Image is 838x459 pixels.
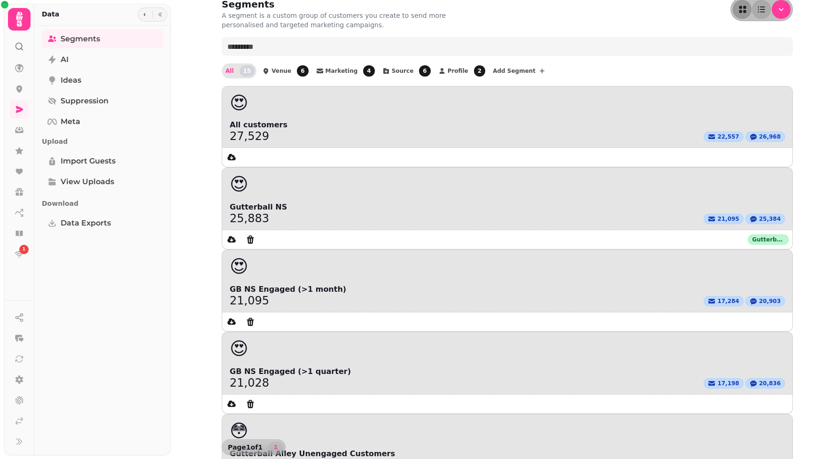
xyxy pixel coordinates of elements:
button: 20,903 [745,296,785,306]
span: All customers [230,119,785,131]
button: data export [222,395,241,413]
span: 17,198 [717,380,739,387]
span: Import Guests [61,156,116,167]
span: 😍 [230,257,248,276]
button: 17,198 [704,378,743,389]
button: 21,095 [704,214,743,224]
button: All15 [222,63,256,78]
a: 1 [10,245,29,264]
span: 22,557 [717,133,739,140]
span: 2 [474,65,485,77]
button: Marketing4 [312,63,377,78]
button: 25,384 [745,214,785,224]
span: Data Exports [61,218,111,229]
nav: Pagination [268,442,283,453]
span: 1 [23,246,25,253]
button: Add Segment [489,63,550,78]
span: Venue [272,68,291,74]
span: Ideas [61,75,81,86]
nav: Tabs [34,26,171,455]
a: AI [42,50,163,69]
span: 26,968 [759,133,781,140]
span: Add Segment [493,68,535,74]
p: Download [42,195,163,212]
button: 1 [268,442,283,453]
a: Segments [42,30,163,48]
span: Source [392,68,414,74]
button: Delete segment [241,395,260,413]
button: data export [222,148,241,167]
a: Meta [42,112,163,131]
h2: Data [42,9,59,19]
span: 😍 [230,175,248,194]
button: data export [222,312,241,331]
span: 4 [363,65,374,77]
button: 26,968 [745,132,785,142]
a: 21,028 [230,377,269,389]
button: Delete segment [241,230,260,249]
span: GB NS Engaged (>1 month) [230,284,785,295]
span: 1 [272,444,279,450]
span: 25,384 [759,215,781,223]
span: Profile [448,68,468,74]
span: 20,903 [759,297,781,305]
button: Delete segment [241,312,260,331]
div: Gutterball Alley [748,234,789,245]
button: data export [222,230,241,249]
span: AI [61,54,69,65]
p: Page 1 of 1 [224,443,266,452]
span: 😳 [230,422,248,441]
a: Data Exports [42,214,163,233]
span: 20,836 [759,380,781,387]
span: Meta [61,116,80,127]
a: Import Guests [42,152,163,171]
button: 22,557 [704,132,743,142]
span: Gutterball NS [230,202,785,213]
button: 20,836 [745,378,785,389]
span: 6 [297,65,308,77]
span: 21,095 [717,215,739,223]
span: 😍 [230,340,248,358]
span: View Uploads [61,176,114,187]
button: Profile2 [435,63,487,78]
span: Segments [61,33,100,45]
span: 6 [419,65,430,77]
span: 27,529 [230,131,269,142]
a: Ideas [42,71,163,90]
span: All [225,68,234,74]
button: Venue6 [258,63,310,78]
span: 😍 [230,94,248,112]
span: 17,284 [717,297,739,305]
a: View Uploads [42,172,163,191]
a: 21,095 [230,295,269,306]
span: Marketing [326,68,358,74]
span: Suppression [61,95,109,107]
p: A segment is a custom group of customers you create to send more personalised and targeted market... [222,11,462,30]
a: Suppression [42,92,163,110]
button: 17,284 [704,296,743,306]
span: GB NS Engaged (>1 quarter) [230,366,785,377]
button: Source6 [379,63,433,78]
a: 25,883 [230,213,269,224]
span: 15 [240,65,255,77]
p: Upload [42,133,163,150]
